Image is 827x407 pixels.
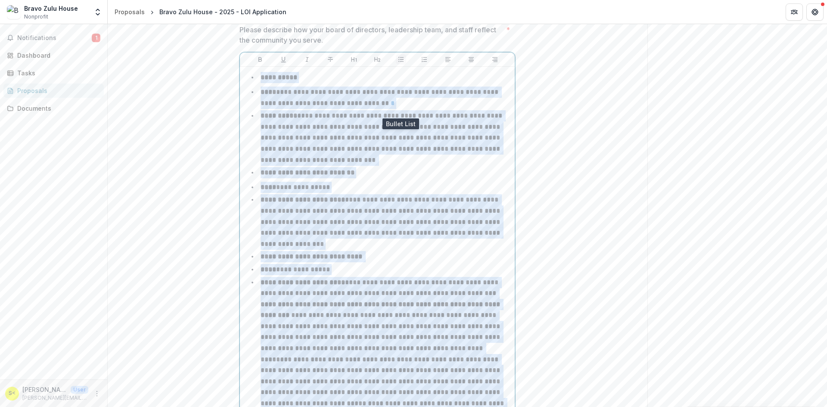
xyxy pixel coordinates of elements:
img: Bravo Zulu House [7,5,21,19]
div: Dashboard [17,51,97,60]
button: Align Left [443,54,453,65]
a: Tasks [3,66,104,80]
nav: breadcrumb [111,6,290,18]
button: Italicize [302,54,312,65]
div: Bravo Zulu House [24,4,78,13]
button: Notifications1 [3,31,104,45]
span: Nonprofit [24,13,48,21]
button: Ordered List [419,54,429,65]
span: 1 [92,34,100,42]
button: Bullet List [396,54,406,65]
button: Heading 2 [372,54,382,65]
button: Underline [278,54,289,65]
button: Align Center [466,54,476,65]
a: Dashboard [3,48,104,62]
button: Open entity switcher [92,3,104,21]
div: Documents [17,104,97,113]
div: Bravo Zulu House - 2025 - LOI Application [159,7,286,16]
button: Get Help [806,3,824,21]
div: Sam Andrews <sam@bravozuluhouse.org> [9,391,16,396]
span: Notifications [17,34,92,42]
button: Strike [325,54,336,65]
a: Proposals [3,84,104,98]
button: Partners [786,3,803,21]
p: Please describe how your board of directors, leadership team, and staff reflect the community you... [239,25,503,45]
a: Proposals [111,6,148,18]
p: [PERSON_NAME] <[PERSON_NAME][EMAIL_ADDRESS][DOMAIN_NAME]> [22,385,67,394]
div: Tasks [17,68,97,78]
div: Proposals [17,86,97,95]
p: [PERSON_NAME][EMAIL_ADDRESS][DOMAIN_NAME] [22,394,88,402]
p: User [71,386,88,394]
button: Bold [255,54,265,65]
button: Align Right [490,54,500,65]
a: Documents [3,101,104,115]
div: Proposals [115,7,145,16]
button: More [92,388,102,399]
button: Heading 1 [349,54,359,65]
